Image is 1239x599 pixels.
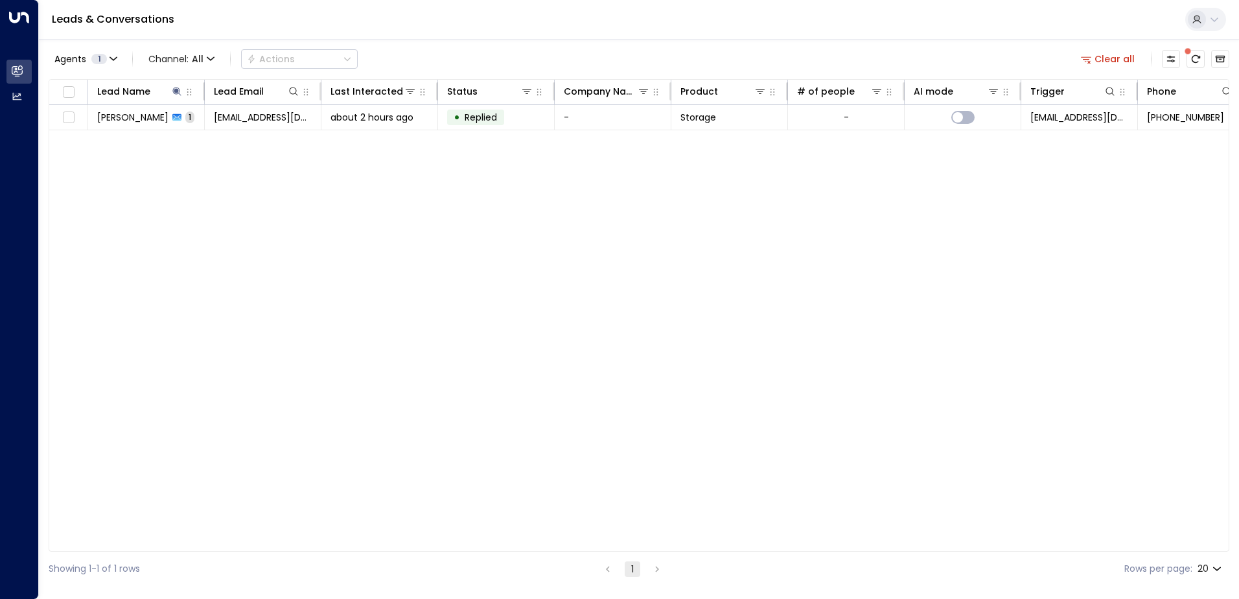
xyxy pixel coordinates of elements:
div: Status [447,84,478,99]
div: AI mode [914,84,1000,99]
div: Product [680,84,767,99]
div: Lead Email [214,84,300,99]
span: +447812063031 [1147,111,1224,124]
div: Actions [247,53,295,65]
button: Actions [241,49,358,69]
span: leads@space-station.co.uk [1030,111,1128,124]
div: Lead Name [97,84,150,99]
div: # of people [797,84,883,99]
button: Channel:All [143,50,220,68]
span: Agents [54,54,86,64]
div: Last Interacted [330,84,403,99]
span: Replied [465,111,497,124]
a: Leads & Conversations [52,12,174,27]
button: page 1 [625,561,640,577]
span: Toggle select row [60,110,76,126]
span: All [192,54,203,64]
div: - [844,111,849,124]
div: Phone [1147,84,1176,99]
div: Product [680,84,718,99]
div: AI mode [914,84,953,99]
span: Channel: [143,50,220,68]
div: # of people [797,84,855,99]
nav: pagination navigation [599,561,666,577]
div: Status [447,84,533,99]
div: Lead Email [214,84,264,99]
span: Mikaela Bufano [97,111,168,124]
button: Archived Leads [1211,50,1229,68]
div: • [454,106,460,128]
span: 1 [185,112,194,123]
div: Trigger [1030,84,1065,99]
div: Last Interacted [330,84,417,99]
div: Phone [1147,84,1233,99]
div: Button group with a nested menu [241,49,358,69]
button: Agents1 [49,50,122,68]
div: Showing 1-1 of 1 rows [49,562,140,576]
button: Customize [1162,50,1180,68]
span: about 2 hours ago [330,111,413,124]
span: There are new threads available. Refresh the grid to view the latest updates. [1187,50,1205,68]
div: Lead Name [97,84,183,99]
button: Clear all [1076,50,1141,68]
div: Company Name [564,84,637,99]
div: Trigger [1030,84,1117,99]
td: - [555,105,671,130]
div: 20 [1198,559,1224,578]
label: Rows per page: [1124,562,1192,576]
span: Toggle select all [60,84,76,100]
div: Company Name [564,84,650,99]
span: 1 [91,54,107,64]
span: mbufano@gmail.com [214,111,312,124]
span: Storage [680,111,716,124]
